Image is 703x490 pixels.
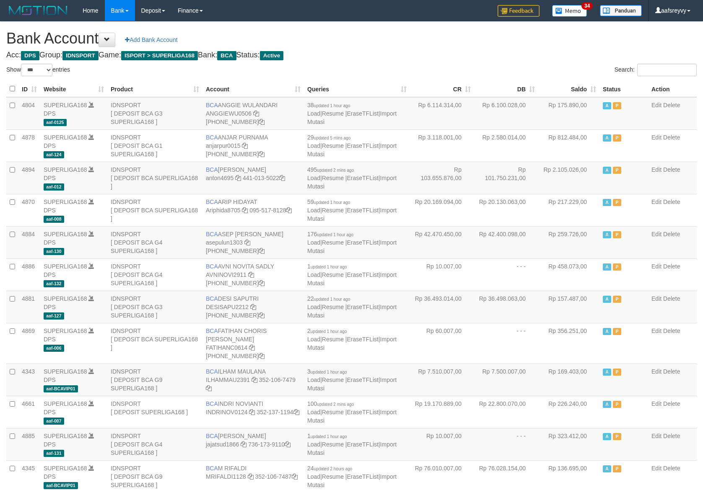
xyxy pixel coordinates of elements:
[40,323,107,364] td: DPS
[286,207,292,214] a: Copy 0955178128 to clipboard
[410,396,474,428] td: Rp 19.170.889,00
[307,400,354,407] span: 100
[603,401,611,408] span: Active
[202,364,304,396] td: ILHAM MAULANA 352-106-7479
[307,433,397,456] span: | | |
[253,110,259,117] a: Copy ANGGIEWU0506 to clipboard
[474,194,538,226] td: Rp 20.130.063,00
[613,401,621,408] span: Paused
[538,162,599,194] td: Rp 2.105.026,00
[107,428,202,460] td: IDNSPORT [ DEPOSIT BCA G4 SUPERLIGA168 ]
[307,328,397,351] span: | | |
[206,231,218,237] span: BCA
[244,239,250,246] a: Copy asepulun1303 to clipboard
[206,175,233,181] a: anton4695
[44,102,87,108] a: SUPERLIGA168
[304,81,410,97] th: Queries: activate to sort column ascending
[307,231,353,237] span: 176
[206,368,218,375] span: BCA
[311,370,347,374] span: updated 1 hour ago
[107,129,202,162] td: IDNSPORT [ DEPOSIT BCA G1 SUPERLIGA168 ]
[44,328,87,334] a: SUPERLIGA168
[206,271,246,278] a: AVNINOVI2911
[538,97,599,130] td: Rp 175.890,00
[18,364,40,396] td: 4343
[307,473,320,480] a: Load
[347,142,378,149] a: EraseTFList
[603,102,611,109] span: Active
[322,441,344,448] a: Resume
[206,473,246,480] a: MRIFALDI1128
[410,323,474,364] td: Rp 60.007,00
[202,194,304,226] td: ARIP HIDAYAT 095-517-8128
[410,162,474,194] td: Rp 103.655.876,00
[474,258,538,291] td: - - -
[307,441,397,456] a: Import Mutasi
[44,433,87,439] a: SUPERLIGA168
[648,81,697,97] th: Action
[18,291,40,323] td: 4881
[651,166,661,173] a: Edit
[663,263,680,270] a: Delete
[206,110,252,117] a: ANGGIEWU0506
[311,434,347,439] span: updated 1 hour ago
[44,119,67,126] span: aaf-0125
[474,81,538,97] th: DB: activate to sort column ascending
[613,199,621,206] span: Paused
[202,291,304,323] td: DESI SAPUTRI [PHONE_NUMBER]
[202,258,304,291] td: AVNI NOVITA SADLY [PHONE_NUMBER]
[651,231,661,237] a: Edit
[307,336,397,351] a: Import Mutasi
[44,231,87,237] a: SUPERLIGA168
[603,231,611,238] span: Active
[206,304,249,310] a: DESISAPU2212
[18,323,40,364] td: 4869
[202,97,304,130] td: ANGGIE WULANDARI [PHONE_NUMBER]
[307,175,320,181] a: Load
[217,51,236,60] span: BCA
[307,142,397,157] a: Import Mutasi
[317,402,354,407] span: updated 2 mins ago
[44,183,64,191] span: aaf-012
[307,134,397,157] span: | | |
[314,103,350,108] span: updated 1 hour ago
[307,239,320,246] a: Load
[307,166,397,190] span: | | |
[307,199,350,205] span: 59
[603,433,611,440] span: Active
[663,102,680,108] a: Delete
[663,400,680,407] a: Delete
[538,428,599,460] td: Rp 323.412,00
[202,81,304,97] th: Account: activate to sort column ascending
[206,207,241,214] a: Ariphida8705
[206,400,218,407] span: BCA
[40,364,107,396] td: DPS
[651,102,661,108] a: Edit
[322,271,344,278] a: Resume
[410,364,474,396] td: Rp 7.510.007,00
[206,142,241,149] a: anjarpur0015
[322,304,344,310] a: Resume
[314,136,351,140] span: updated 5 mins ago
[474,291,538,323] td: Rp 36.498.063,00
[107,226,202,258] td: IDNSPORT [ DEPOSIT BCA G4 SUPERLIGA168 ]
[6,4,70,17] img: MOTION_logo.png
[44,263,87,270] a: SUPERLIGA168
[307,166,354,173] span: 495
[259,280,265,286] a: Copy 4062280135 to clipboard
[235,175,241,181] a: Copy anton4695 to clipboard
[663,295,680,302] a: Delete
[347,207,378,214] a: EraseTFList
[18,226,40,258] td: 4884
[202,226,304,258] td: ASEP [PERSON_NAME] [PHONE_NUMBER]
[410,291,474,323] td: Rp 36.493.014,00
[581,2,593,10] span: 34
[603,296,611,303] span: Active
[202,162,304,194] td: [PERSON_NAME] 441-013-5022
[44,418,64,425] span: aaf-007
[474,364,538,396] td: Rp 7.500.007,00
[307,295,397,319] span: | | |
[613,134,621,142] span: Paused
[206,295,218,302] span: BCA
[603,328,611,335] span: Active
